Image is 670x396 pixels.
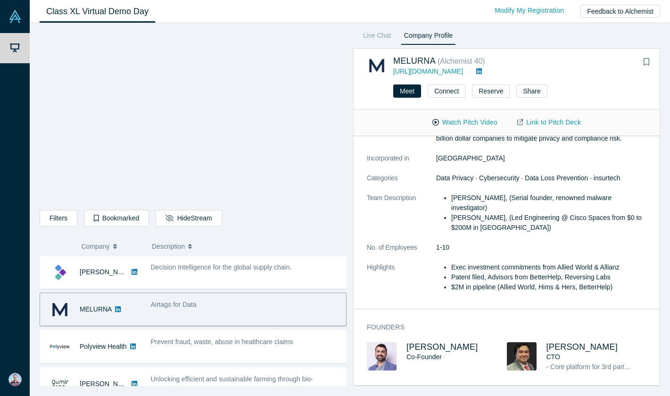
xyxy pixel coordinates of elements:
[451,272,646,282] li: Patent filed, Advisors from BetterHelp, Reversing Labs
[152,236,185,256] span: Description
[80,268,134,276] a: [PERSON_NAME]
[472,84,510,98] button: Reserve
[40,210,77,227] button: Filters
[436,174,620,182] span: Data Privacy · Cybersecurity · Data Loss Prevention · insurtech
[640,56,653,69] button: Bookmark
[367,322,633,332] h3: Founders
[80,343,127,350] a: Polyview Health
[516,84,547,98] button: Share
[40,31,346,203] iframe: Alchemist Class XL Demo Day: Vault
[367,342,397,371] img: Sam Jadali's Profile Image
[393,84,421,98] button: Meet
[406,353,442,361] span: Co-Founder
[401,30,456,45] a: Company Profile
[50,337,70,357] img: Polyview Health's Logo
[367,153,436,173] dt: Incorporated in
[80,380,134,388] a: [PERSON_NAME]
[436,243,646,253] dd: 1-10
[546,353,560,361] span: CTO
[367,124,436,153] dt: Description
[151,301,197,308] span: Airtags for Data
[436,153,646,163] dd: [GEOGRAPHIC_DATA]
[367,193,436,243] dt: Team Description
[360,30,394,45] a: Live Chat
[367,56,387,76] img: MELURNA's Logo
[367,173,436,193] dt: Categories
[451,282,646,292] li: $2M in pipeline (Allied World, Hims & Hers, BetterHelp)
[451,262,646,272] li: Exec investment commitments from Allied World & Allianz
[393,67,463,75] a: [URL][DOMAIN_NAME]
[50,374,70,394] img: Qumir Nano's Logo
[546,342,618,352] a: [PERSON_NAME]
[151,263,292,271] span: Decision Intelligence for the global supply chain.
[451,213,646,233] li: [PERSON_NAME], (Led Engineering @ Cisco Spaces from $0 to $200M in [GEOGRAPHIC_DATA])
[151,375,314,393] span: Unlocking efficient and sustainable farming through bio-nanotechnology.
[8,373,22,386] img: Noah Sochet's Account
[80,305,112,313] a: MELURNA
[485,2,574,19] a: Modify My Registration
[451,193,646,213] li: [PERSON_NAME], (Serial founder, renowned malware investigator)
[84,210,149,227] button: Bookmarked
[8,10,22,23] img: Alchemist Vault Logo
[367,262,436,302] dt: Highlights
[50,300,70,320] img: MELURNA's Logo
[580,5,660,18] button: Feedback to Alchemist
[438,57,485,65] small: ( Alchemist 40 )
[152,236,340,256] button: Description
[82,236,142,256] button: Company
[367,243,436,262] dt: No. of Employees
[393,56,436,66] a: MELURNA
[151,338,293,345] span: Prevent fraud, waste, abuse in healthcare claims
[40,0,155,23] a: Class XL Virtual Demo Day
[507,114,591,131] a: Link to Pitch Deck
[50,262,70,282] img: Kimaru AI's Logo
[156,210,222,227] button: HideStream
[422,114,507,131] button: Watch Pitch Video
[406,342,478,352] a: [PERSON_NAME]
[428,84,465,98] button: Connect
[82,236,110,256] span: Company
[507,342,537,371] img: Abhishek Bhattacharyya's Profile Image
